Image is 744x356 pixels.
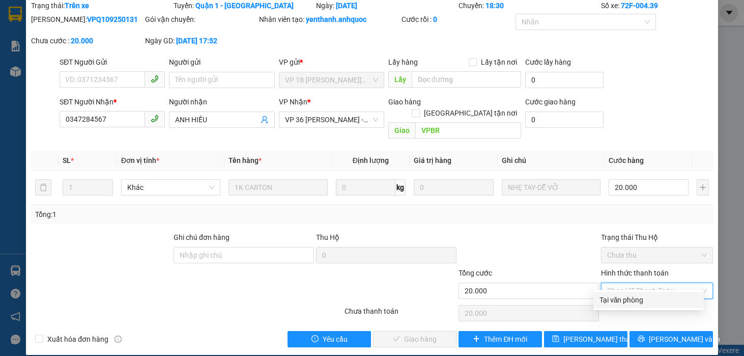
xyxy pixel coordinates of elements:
[395,179,406,196] span: kg
[228,179,328,196] input: VD: Bàn, Ghế
[525,98,576,106] label: Cước giao hàng
[388,71,412,88] span: Lấy
[388,122,415,139] span: Giao
[279,98,307,106] span: VP Nhận
[525,72,603,88] input: Cước lấy hàng
[477,57,521,68] span: Lấy tận nơi
[544,331,627,347] button: save[PERSON_NAME] thay đổi
[649,334,720,345] span: [PERSON_NAME] và In
[414,179,494,196] input: 0
[638,335,645,343] span: printer
[145,35,257,46] div: Ngày GD:
[261,116,269,124] span: user-add
[336,2,357,10] b: [DATE]
[279,57,384,68] div: VP gửi
[60,57,165,68] div: SĐT Người Gửi
[459,269,492,277] span: Tổng cước
[63,156,71,165] span: SL
[459,331,542,347] button: plusThêm ĐH mới
[174,247,314,263] input: Ghi chú đơn hàng
[311,335,319,343] span: exclamation-circle
[60,96,165,107] div: SĐT Người Nhận
[485,2,504,10] b: 18:30
[71,37,93,45] b: 20.000
[420,107,521,119] span: [GEOGRAPHIC_DATA] tận nơi
[607,248,707,263] span: Chưa thu
[145,14,257,25] div: Gói vận chuyển:
[316,233,339,241] span: Thu Hộ
[344,306,457,323] div: Chưa thanh toán
[43,334,112,345] span: Xuất hóa đơn hàng
[31,14,143,25] div: [PERSON_NAME]:
[601,269,669,277] label: Hình thức thanh toán
[65,2,89,10] b: Trên xe
[402,14,513,25] div: Cước rồi :
[502,179,601,196] input: Ghi Chú
[288,331,371,347] button: exclamation-circleYêu cầu
[127,180,214,195] span: Khác
[176,37,217,45] b: [DATE] 17:52
[484,334,527,345] span: Thêm ĐH mới
[121,156,159,165] span: Đơn vị tính
[415,122,521,139] input: Dọc đường
[35,209,288,220] div: Tổng: 1
[323,334,348,345] span: Yêu cầu
[629,331,713,347] button: printer[PERSON_NAME] và In
[525,58,571,66] label: Cước lấy hàng
[498,151,605,171] th: Ghi chú
[414,156,451,165] span: Giá trị hàng
[87,15,138,23] b: VPQ109250131
[388,98,421,106] span: Giao hàng
[285,72,378,88] span: VP 18 Nguyễn Thái Bình - Quận 1
[621,2,658,10] b: 72F-004.39
[353,156,389,165] span: Định lượng
[31,35,143,46] div: Chưa cước :
[115,336,122,343] span: info-circle
[601,232,713,243] div: Trạng thái Thu Hộ
[373,331,456,347] button: checkGiao hàng
[697,179,709,196] button: plus
[151,115,159,123] span: phone
[259,14,399,25] div: Nhân viên tạo:
[525,112,603,128] input: Cước giao hàng
[228,156,262,165] span: Tên hàng
[433,15,437,23] b: 0
[195,2,294,10] b: Quận 1 - [GEOGRAPHIC_DATA]
[607,283,707,298] span: Chọn HT Thanh Toán
[609,156,644,165] span: Cước hàng
[169,96,274,107] div: Người nhận
[285,112,378,127] span: VP 36 Lê Thành Duy - Bà Rịa
[151,75,159,83] span: phone
[388,58,418,66] span: Lấy hàng
[563,334,645,345] span: [PERSON_NAME] thay đổi
[473,335,480,343] span: plus
[552,335,559,343] span: save
[35,179,51,196] button: delete
[306,15,366,23] b: yenthanh.anhquoc
[169,57,274,68] div: Người gửi
[412,71,521,88] input: Dọc đường
[174,233,230,241] label: Ghi chú đơn hàng
[599,294,698,306] div: Tại văn phòng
